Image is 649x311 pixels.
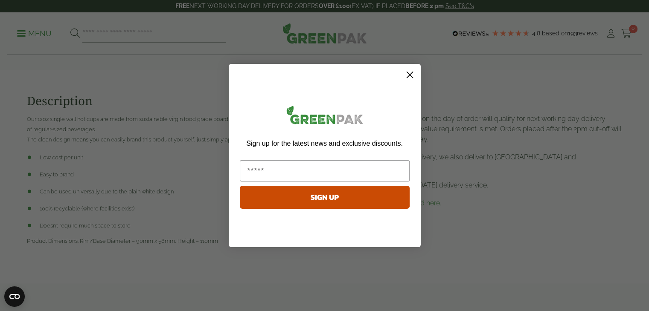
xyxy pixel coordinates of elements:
[240,102,410,131] img: greenpak_logo
[246,140,402,147] span: Sign up for the latest news and exclusive discounts.
[240,160,410,181] input: Email
[4,286,25,307] button: Open CMP widget
[402,67,417,82] button: Close dialog
[240,186,410,209] button: SIGN UP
